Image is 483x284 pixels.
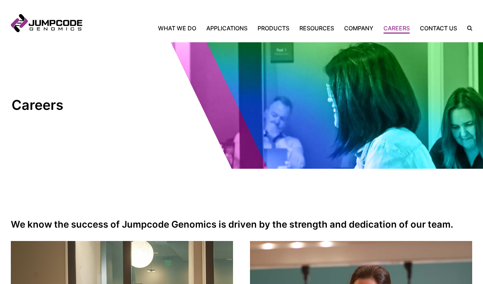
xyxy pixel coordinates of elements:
[158,24,201,33] a: What We Do
[294,24,339,33] a: Resources
[82,24,462,33] nav: Primary Navigation
[415,24,462,33] a: Contact Us
[11,219,472,229] h2: We know the success of Jumpcode Genomics is driven by the strength and dedication of our team.
[339,24,378,33] a: Company
[253,24,294,33] a: Products
[12,97,132,114] h1: Careers
[378,24,415,33] a: Careers
[462,26,472,31] label: Search the site.
[201,24,253,33] a: Applications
